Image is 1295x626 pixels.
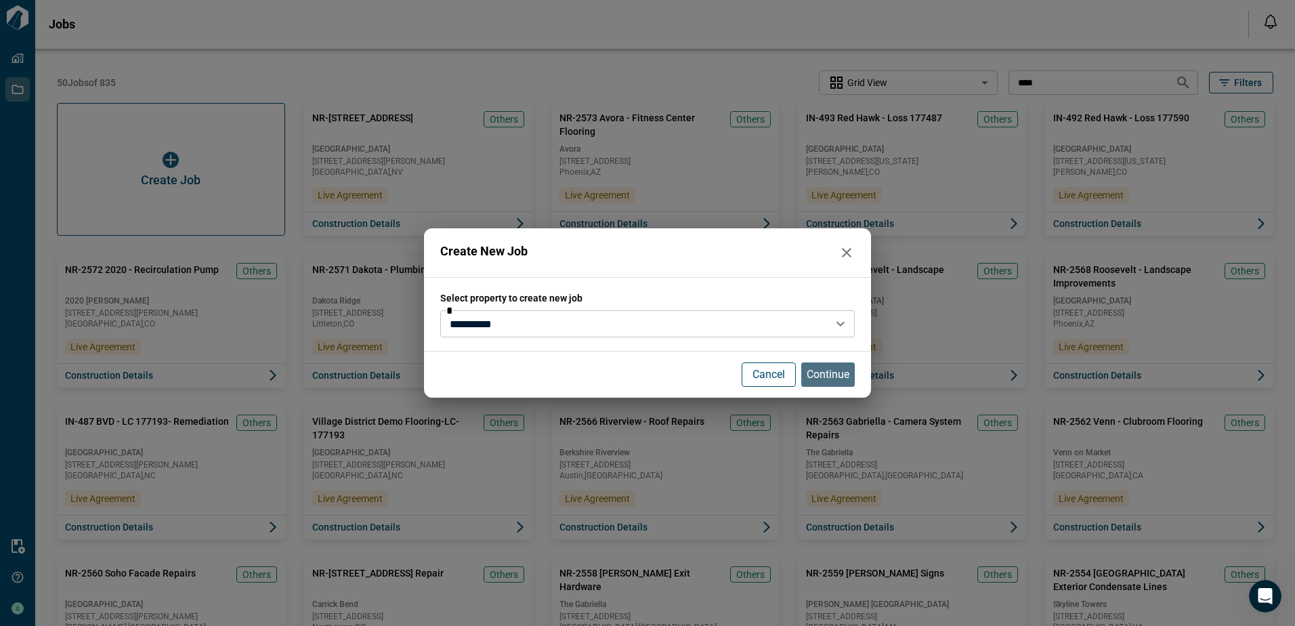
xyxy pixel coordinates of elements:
button: Cancel [742,362,796,387]
iframe: Intercom live chat [1249,580,1281,612]
p: Continue [807,367,849,383]
span: Create New Job [440,245,528,261]
button: Open [831,314,850,333]
p: Cancel [752,367,785,383]
span: Select property to create new job [440,291,855,305]
button: Continue [801,362,855,387]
